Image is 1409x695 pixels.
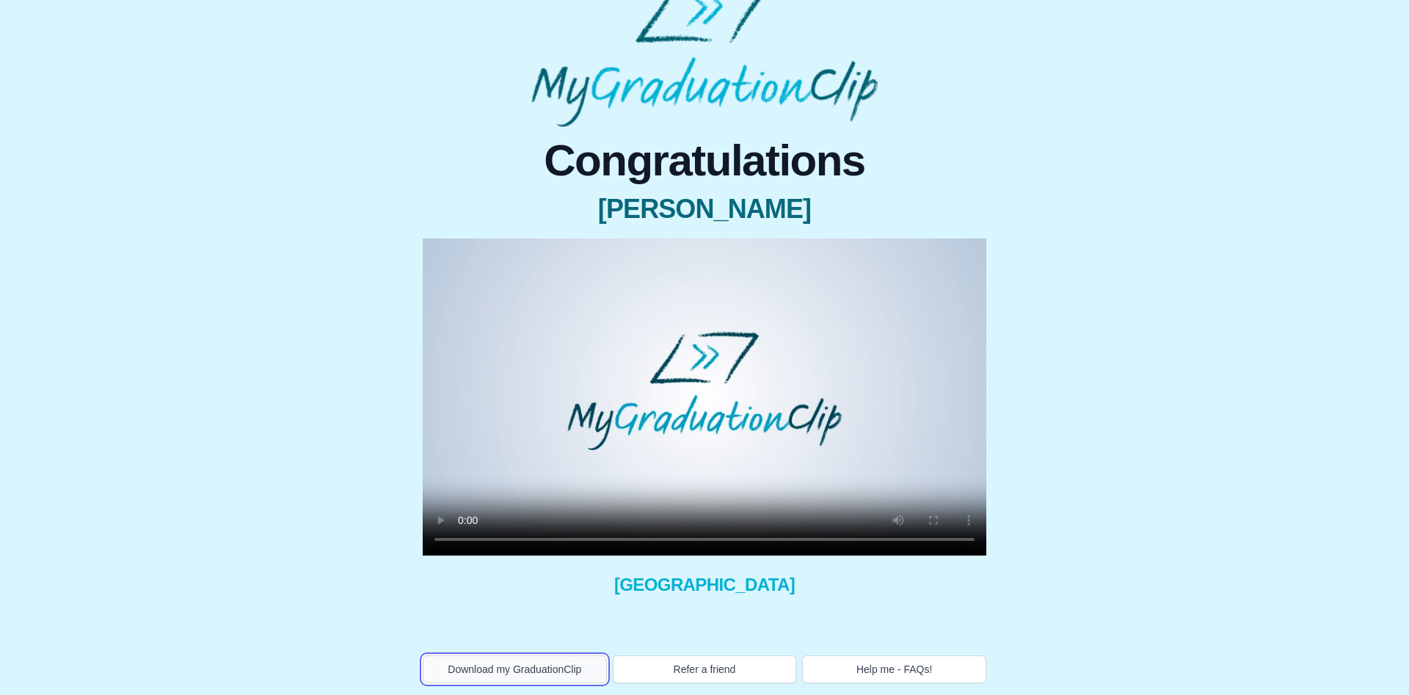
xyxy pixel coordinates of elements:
button: Refer a friend [613,655,797,683]
span: [PERSON_NAME] [423,194,986,224]
button: Download my GraduationClip [423,655,607,683]
span: [GEOGRAPHIC_DATA] [423,573,986,597]
button: Help me - FAQs! [802,655,986,683]
span: Congratulations [423,139,986,183]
